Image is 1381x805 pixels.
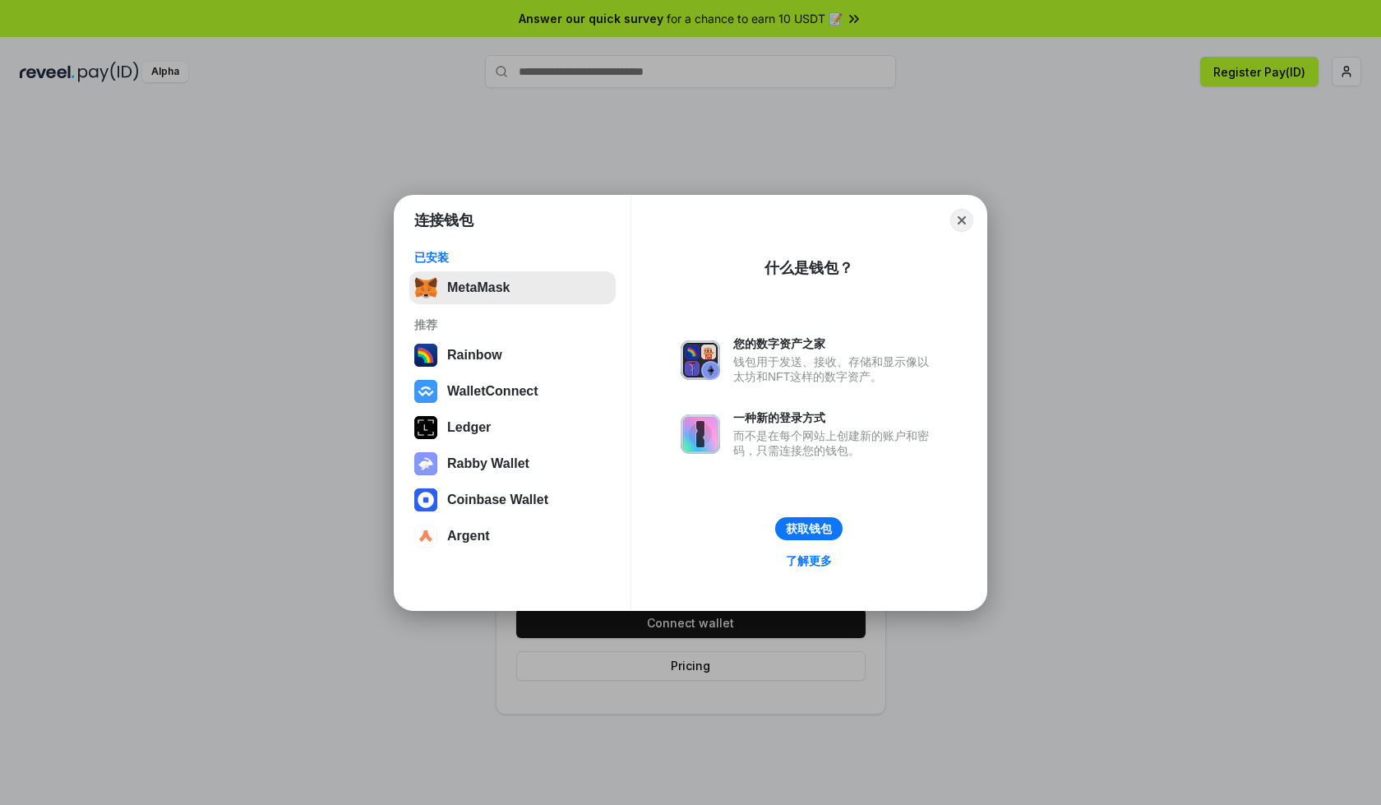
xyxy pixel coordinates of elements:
[786,521,832,536] div: 获取钱包
[414,344,437,367] img: svg+xml,%3Csvg%20width%3D%22120%22%20height%3D%22120%22%20viewBox%3D%220%200%20120%20120%22%20fil...
[447,348,502,363] div: Rainbow
[409,520,616,553] button: Argent
[409,447,616,480] button: Rabby Wallet
[447,384,538,399] div: WalletConnect
[447,456,529,471] div: Rabby Wallet
[414,416,437,439] img: svg+xml,%3Csvg%20xmlns%3D%22http%3A%2F%2Fwww.w3.org%2F2000%2Fsvg%22%20width%3D%2228%22%20height%3...
[733,354,937,384] div: 钱包用于发送、接收、存储和显示像以太坊和NFT这样的数字资产。
[414,525,437,548] img: svg+xml,%3Csvg%20width%3D%2228%22%20height%3D%2228%22%20viewBox%3D%220%200%2028%2028%22%20fill%3D...
[733,336,937,351] div: 您的数字资产之家
[776,550,842,571] a: 了解更多
[414,276,437,299] img: svg+xml,%3Csvg%20fill%3D%22none%22%20height%3D%2233%22%20viewBox%3D%220%200%2035%2033%22%20width%...
[950,209,973,232] button: Close
[447,493,548,507] div: Coinbase Wallet
[414,488,437,511] img: svg+xml,%3Csvg%20width%3D%2228%22%20height%3D%2228%22%20viewBox%3D%220%200%2028%2028%22%20fill%3D...
[447,420,491,435] div: Ledger
[447,280,510,295] div: MetaMask
[775,517,843,540] button: 获取钱包
[414,452,437,475] img: svg+xml,%3Csvg%20xmlns%3D%22http%3A%2F%2Fwww.w3.org%2F2000%2Fsvg%22%20fill%3D%22none%22%20viewBox...
[733,428,937,458] div: 而不是在每个网站上创建新的账户和密码，只需连接您的钱包。
[764,258,853,278] div: 什么是钱包？
[409,411,616,444] button: Ledger
[409,375,616,408] button: WalletConnect
[447,529,490,544] div: Argent
[414,250,611,265] div: 已安装
[733,410,937,425] div: 一种新的登录方式
[409,483,616,516] button: Coinbase Wallet
[409,271,616,304] button: MetaMask
[414,380,437,403] img: svg+xml,%3Csvg%20width%3D%2228%22%20height%3D%2228%22%20viewBox%3D%220%200%2028%2028%22%20fill%3D...
[681,340,720,380] img: svg+xml,%3Csvg%20xmlns%3D%22http%3A%2F%2Fwww.w3.org%2F2000%2Fsvg%22%20fill%3D%22none%22%20viewBox...
[414,211,473,230] h1: 连接钱包
[409,339,616,372] button: Rainbow
[786,553,832,568] div: 了解更多
[681,414,720,454] img: svg+xml,%3Csvg%20xmlns%3D%22http%3A%2F%2Fwww.w3.org%2F2000%2Fsvg%22%20fill%3D%22none%22%20viewBox...
[414,317,611,332] div: 推荐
